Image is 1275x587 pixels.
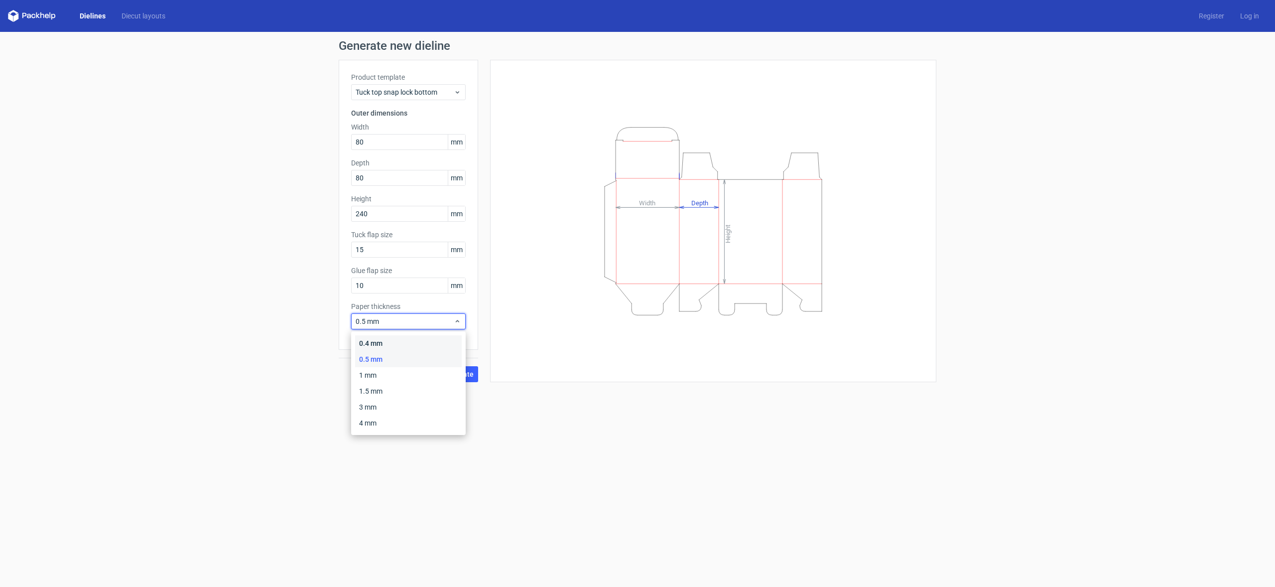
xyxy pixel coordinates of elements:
[351,122,466,132] label: Width
[72,11,114,21] a: Dielines
[355,367,462,383] div: 1 mm
[355,415,462,431] div: 4 mm
[448,206,465,221] span: mm
[448,170,465,185] span: mm
[355,399,462,415] div: 3 mm
[355,335,462,351] div: 0.4 mm
[351,158,466,168] label: Depth
[351,72,466,82] label: Product template
[351,194,466,204] label: Height
[1191,11,1232,21] a: Register
[448,242,465,257] span: mm
[724,224,732,243] tspan: Height
[691,199,708,206] tspan: Depth
[351,266,466,276] label: Glue flap size
[1232,11,1267,21] a: Log in
[448,135,465,149] span: mm
[351,230,466,240] label: Tuck flap size
[339,40,936,52] h1: Generate new dieline
[639,199,655,206] tspan: Width
[448,278,465,293] span: mm
[356,316,454,326] span: 0.5 mm
[351,108,466,118] h3: Outer dimensions
[356,87,454,97] span: Tuck top snap lock bottom
[114,11,173,21] a: Diecut layouts
[355,383,462,399] div: 1.5 mm
[355,351,462,367] div: 0.5 mm
[351,301,466,311] label: Paper thickness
